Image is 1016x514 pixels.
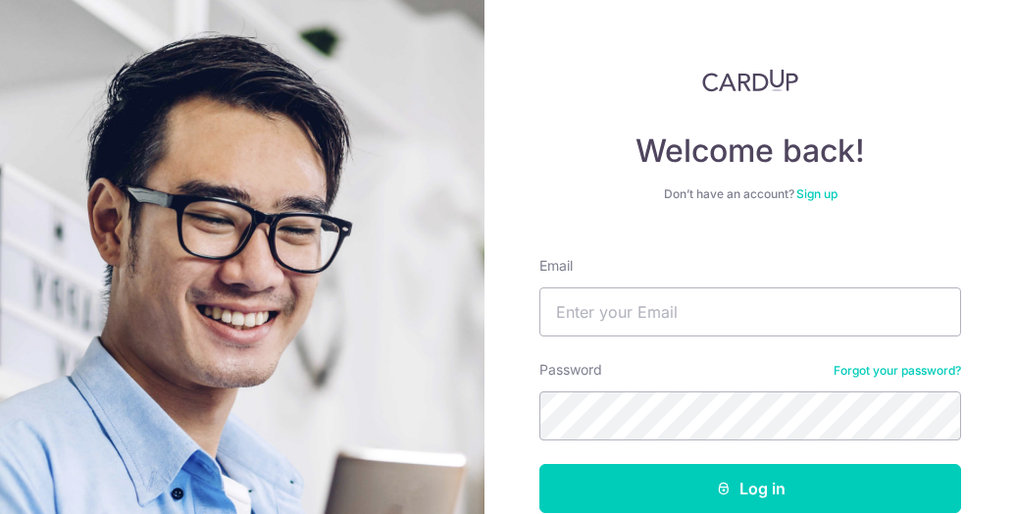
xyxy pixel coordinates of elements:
label: Email [539,256,573,276]
img: CardUp Logo [702,69,798,92]
button: Log in [539,464,961,513]
input: Enter your Email [539,287,961,336]
div: Don’t have an account? [539,186,961,202]
a: Sign up [796,186,838,201]
label: Password [539,360,602,380]
h4: Welcome back! [539,131,961,171]
a: Forgot your password? [834,363,961,379]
